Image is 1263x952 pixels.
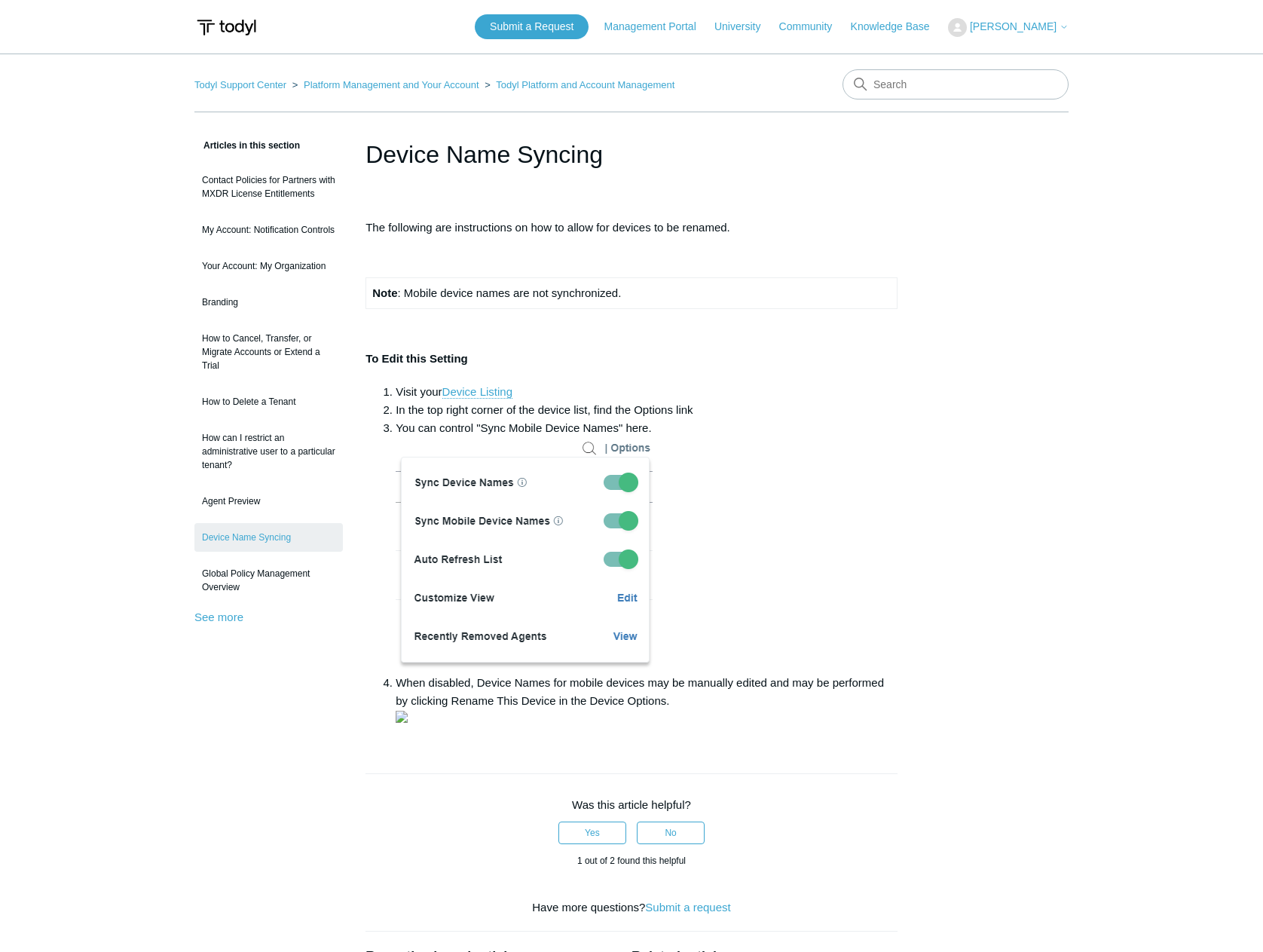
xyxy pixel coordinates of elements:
[779,19,848,35] a: Community
[396,674,898,728] li: When disabled, Device Names for mobile devices may be manually edited and may be performed by cli...
[851,19,945,35] a: Knowledge Base
[970,20,1057,32] span: [PERSON_NAME]
[365,136,898,173] h1: Device Name Syncing
[194,487,343,516] a: Agent Preview
[194,559,343,602] a: Global Policy Management Overview
[194,216,343,244] a: My Account: Notification Controls
[558,822,626,844] button: This article was helpful
[365,352,468,365] strong: To Edit this Setting
[442,385,512,399] a: Device Listing
[366,278,898,309] td: : Mobile device names are not synchronized.
[194,14,258,41] img: Todyl Support Center Help Center home page
[194,288,343,317] a: Branding
[714,19,775,35] a: University
[396,711,408,723] img: 30081676064787
[365,899,898,917] div: Have more questions?
[572,798,691,811] span: Was this article helpful?
[194,324,343,380] a: How to Cancel, Transfer, or Migrate Accounts or Extend a Trial
[396,437,653,669] img: 018fbfef-1652-7e7f-9cbe-35374f1859b8
[304,79,479,90] a: Platform Management and Your Account
[496,79,674,90] a: Todyl Platform and Account Management
[637,822,705,844] button: This article was not helpful
[396,383,898,401] li: Visit your
[482,79,674,90] li: Todyl Platform and Account Management
[194,140,300,151] span: Articles in this section
[194,79,286,90] a: Todyl Support Center
[194,523,343,552] a: Device Name Syncing
[194,166,343,208] a: Contact Policies for Partners with MXDR License Entitlements
[289,79,482,90] li: Platform Management and Your Account
[365,219,898,237] p: The following are instructions on how to allow for devices to be renamed.
[194,611,243,623] a: See more
[194,252,343,280] a: Your Account: My Organization
[396,401,898,419] li: In the top right corner of the device list, find the Options link
[577,856,686,866] span: 1 out of 2 found this helpful
[948,18,1069,37] button: [PERSON_NAME]
[194,424,343,479] a: How can I restrict an administrative user to a particular tenant?
[372,286,397,299] strong: Note
[604,19,711,35] a: Management Portal
[194,79,289,90] li: Todyl Support Center
[475,14,589,39] a: Submit a Request
[194,387,343,416] a: How to Delete a Tenant
[843,69,1069,99] input: Search
[396,419,898,674] li: You can control "Sync Mobile Device Names" here.
[645,901,730,914] a: Submit a request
